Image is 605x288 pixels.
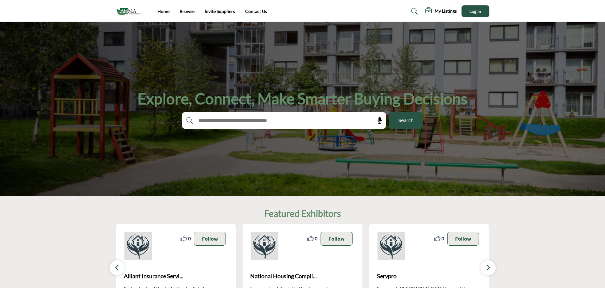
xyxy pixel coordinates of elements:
[202,235,218,242] p: Follow
[116,6,144,16] img: Site Logo
[250,272,355,280] span: National Housing Compli...
[425,8,457,15] div: My Listings
[157,9,169,14] a: Home
[250,268,355,285] b: National Housing Compliance
[124,232,152,260] img: Alliant Insurance Services
[377,232,405,260] img: Servpro
[194,232,226,246] button: Follow
[264,208,341,219] h2: Featured Exhibitors
[405,6,422,16] a: Search
[188,235,191,242] span: 0
[124,268,228,285] b: Alliant Insurance Services
[455,235,471,242] p: Follow
[205,9,235,14] a: Invite Suppliers
[124,268,228,285] a: Alliant Insurance Servi...
[377,272,481,280] span: Servpro
[137,89,468,108] h1: Explore, Connect, Make Smarter Buying Decisions
[435,8,457,14] h5: My Listings
[124,272,228,280] span: Alliant Insurance Servi...
[321,232,353,246] button: Follow
[377,268,481,285] a: Servpro
[469,9,481,14] span: Log In
[328,235,345,242] p: Follow
[250,268,355,285] a: National Housing Compli...
[447,232,479,246] button: Follow
[462,5,489,17] button: Log In
[180,9,194,14] a: Browse
[389,112,423,129] button: Search
[245,9,267,14] a: Contact Us
[315,235,317,242] span: 0
[398,117,413,124] span: Search
[442,235,444,242] span: 0
[250,232,279,260] img: National Housing Compliance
